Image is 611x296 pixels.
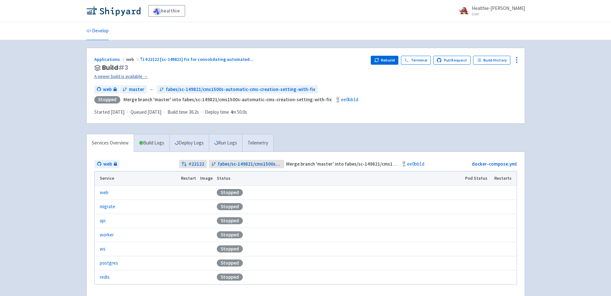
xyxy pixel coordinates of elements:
[217,189,243,196] div: Stopped
[118,63,128,72] span: # 3
[179,160,207,169] a: #22122
[100,274,110,281] a: redis
[217,203,243,210] div: Stopped
[242,134,273,152] a: Telemetry
[166,86,315,93] span: fabes/sc-149821/cms1500s-automatic-cms-creation-setting-with-fix
[472,161,517,167] a: docker-compose.yml
[94,85,119,94] a: web
[472,5,525,11] span: Healthie-[PERSON_NAME]
[86,6,140,16] img: Shipyard logo
[140,56,255,62] a: #22122 [sc-149821] Fix for consolidating automated...
[94,109,251,116] div: · · ·
[217,245,243,252] div: Stopped
[149,86,154,93] span: ←
[209,160,284,169] a: fabes/sc-149821/cms1500s-automatic-cms-creation-setting-with-fix
[433,56,471,65] a: Pull Request
[492,171,516,185] th: Restarts
[157,85,318,94] a: fabes/sc-149821/cms1500s-automatic-cms-creation-setting-with-fix
[463,171,492,185] th: Pod Status
[341,96,358,103] a: ee0bb1d
[129,86,144,93] span: master
[94,73,366,80] a: A newer build is available →
[473,56,510,65] a: Build History
[218,160,282,168] span: fabes/sc-149821/cms1500s-automatic-cms-creation-setting-with-fix
[217,217,243,224] div: Stopped
[169,134,209,152] a: Deploy Logs
[103,160,112,168] span: web
[167,109,188,116] span: Build time
[230,109,247,116] span: 4m 50.0s
[100,217,106,225] a: api
[371,56,398,65] button: Rebuild
[120,85,147,94] a: master
[102,64,128,71] span: Build
[131,109,161,115] span: Queued
[286,161,494,167] strong: Merge branch 'master' into fabes/sc-149821/cms1500s-automatic-cms-creation-setting-with-fix
[217,274,243,281] div: Stopped
[209,134,242,152] a: Run Logs
[100,259,118,267] a: postgres
[198,171,215,185] th: Image
[217,231,243,238] div: Stopped
[100,203,115,210] a: migrate
[94,56,126,62] a: Applications
[215,171,463,185] th: Status
[134,134,169,152] a: Build Logs
[94,109,124,115] span: Started
[401,56,431,65] a: Terminal
[95,160,120,169] a: web
[100,245,106,253] a: ws
[100,189,108,196] a: web
[189,160,204,168] strong: # 22122
[407,161,424,167] a: ee0bb1d
[94,96,120,103] div: Stopped
[87,134,134,152] a: Services Overview
[148,5,185,17] a: healthie
[95,171,179,185] th: Service
[472,12,525,16] small: User
[455,6,525,16] a: Healthie-[PERSON_NAME] User
[123,96,332,103] strong: Merge branch 'master' into fabes/sc-149821/cms1500s-automatic-cms-creation-setting-with-fix
[189,109,199,116] span: 36.2s
[179,171,198,185] th: Restart
[103,86,112,93] span: web
[100,231,114,239] a: worker
[205,109,229,116] span: Deploy time
[111,109,124,115] time: [DATE]
[148,109,161,115] time: [DATE]
[145,56,253,62] span: #22122 [sc-149821] Fix for consolidating automated ...
[86,22,109,40] a: Develop
[126,56,140,62] span: web
[217,259,243,267] div: Stopped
